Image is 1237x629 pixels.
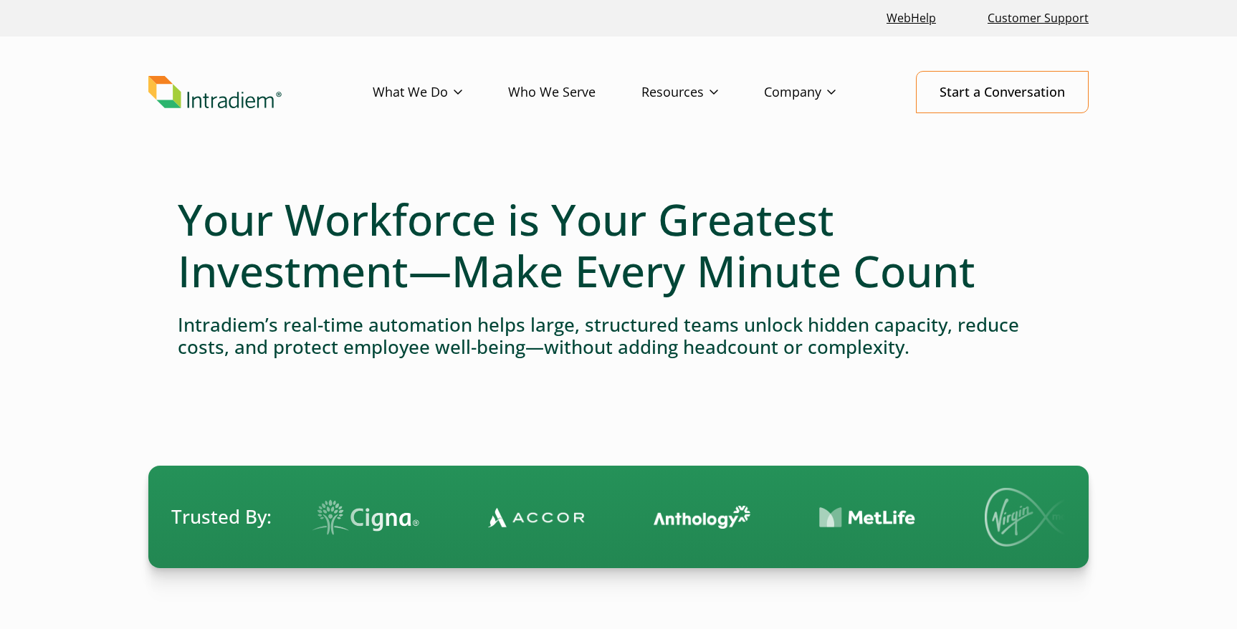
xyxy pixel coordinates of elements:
a: Link opens in a new window [881,3,942,34]
a: Start a Conversation [916,71,1089,113]
h4: Intradiem’s real-time automation helps large, structured teams unlock hidden capacity, reduce cos... [178,314,1059,358]
a: What We Do [373,72,508,113]
a: Customer Support [982,3,1094,34]
img: Virgin Media logo. [980,488,1081,547]
h1: Your Workforce is Your Greatest Investment—Make Every Minute Count [178,193,1059,297]
img: Contact Center Automation Accor Logo [484,506,581,528]
a: Resources [641,72,764,113]
a: Company [764,72,882,113]
span: Trusted By: [171,504,272,530]
img: Intradiem [148,76,282,109]
a: Link to homepage of Intradiem [148,76,373,109]
a: Who We Serve [508,72,641,113]
img: Contact Center Automation MetLife Logo [815,506,912,529]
